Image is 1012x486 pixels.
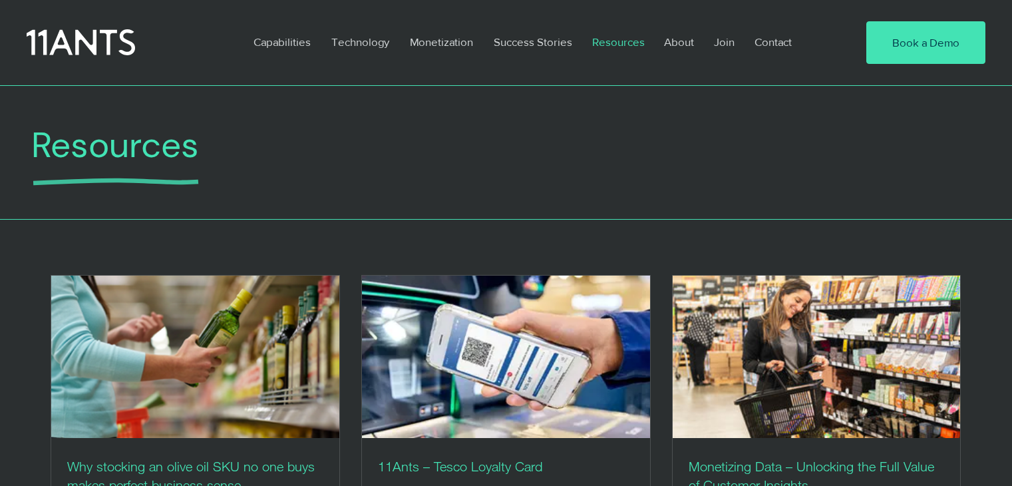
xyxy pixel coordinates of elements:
p: Success Stories [487,27,579,57]
a: Capabilities [244,27,321,57]
p: Monetization [403,27,480,57]
a: Contact [745,27,803,57]
p: Capabilities [247,27,317,57]
span: Resources [31,122,199,168]
a: Monetization [400,27,484,57]
span: Book a Demo [892,35,959,51]
a: 11Ants – Tesco Loyalty Card [378,457,634,476]
img: 11ants monetizing data [673,276,961,438]
img: 11ants tesco loyalty card [362,276,651,438]
img: Why stocking an olive oil SKU no one buys makes perfect business sense [51,276,341,438]
p: Resources [586,27,651,57]
p: Technology [325,27,396,57]
a: Join [704,27,745,57]
a: Technology [321,27,400,57]
p: Contact [748,27,798,57]
p: About [657,27,701,57]
p: Join [707,27,741,57]
a: About [654,27,704,57]
a: Resources [582,27,654,57]
a: Success Stories [484,27,582,57]
a: Book a Demo [866,21,985,64]
nav: Site [244,27,826,57]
